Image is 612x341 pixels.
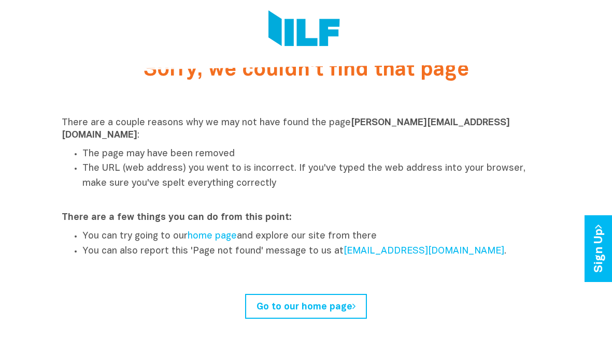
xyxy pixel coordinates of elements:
img: Logo [268,10,340,49]
li: You can try going to our and explore our site from there [82,229,551,244]
a: home page [188,232,237,241]
p: There are a couple reasons why we may not have found the page : [62,117,551,142]
strong: There are a few things you can do from this point: [62,213,292,222]
strong: [PERSON_NAME][EMAIL_ADDRESS][DOMAIN_NAME] [62,118,510,140]
li: The URL (web address) you went to is incorrect. If you've typed the web address into your browser... [82,161,551,191]
a: Go to our home page [245,294,367,319]
a: [EMAIL_ADDRESS][DOMAIN_NAME] [344,247,504,256]
li: You can also report this 'Page not found' message to us at . [82,244,551,259]
li: The page may have been removed [82,147,551,162]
